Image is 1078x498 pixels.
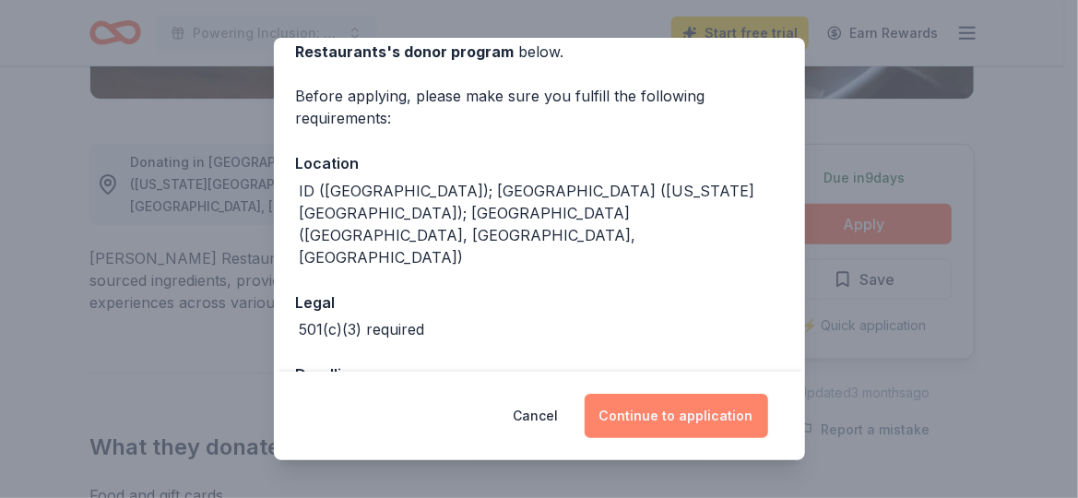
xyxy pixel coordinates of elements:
div: Location [296,151,783,175]
div: 501(c)(3) required [300,318,425,340]
div: ID ([GEOGRAPHIC_DATA]); [GEOGRAPHIC_DATA] ([US_STATE][GEOGRAPHIC_DATA]); [GEOGRAPHIC_DATA] ([GEOG... [300,180,783,268]
div: Legal [296,290,783,314]
button: Continue to application [585,394,768,438]
div: Before applying, please make sure you fulfill the following requirements: [296,85,783,129]
button: Cancel [514,394,559,438]
div: We've summarized the requirements for below. [296,18,783,63]
div: Deadline [296,362,783,386]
